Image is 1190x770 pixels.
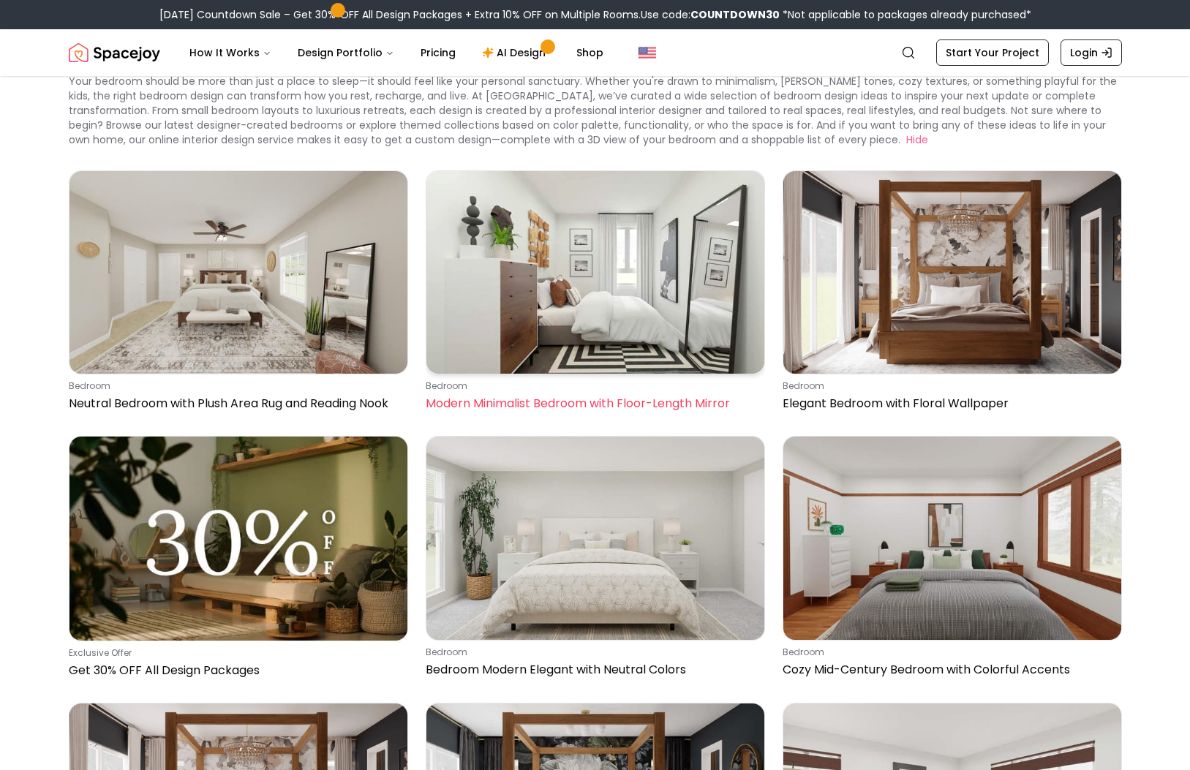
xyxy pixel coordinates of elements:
span: *Not applicable to packages already purchased* [780,7,1031,22]
img: Spacejoy Logo [69,38,160,67]
a: Bedroom Modern Elegant with Neutral ColorsbedroomBedroom Modern Elegant with Neutral Colors [426,436,765,684]
p: Elegant Bedroom with Floral Wallpaper [783,395,1116,412]
nav: Main [178,38,615,67]
p: bedroom [69,380,402,392]
img: Cozy Mid-Century Bedroom with Colorful Accents [783,437,1121,639]
img: Get 30% OFF All Design Packages [69,437,407,640]
p: Bedroom Modern Elegant with Neutral Colors [426,661,759,679]
a: Get 30% OFF All Design PackagesExclusive OfferGet 30% OFF All Design Packages [69,436,408,684]
a: Shop [565,38,615,67]
a: Elegant Bedroom with Floral WallpaperbedroomElegant Bedroom with Floral Wallpaper [783,170,1122,418]
a: Pricing [409,38,467,67]
img: Modern Minimalist Bedroom with Floor-Length Mirror [426,171,764,374]
p: Exclusive Offer [69,647,402,659]
p: Get 30% OFF All Design Packages [69,662,402,679]
p: Modern Minimalist Bedroom with Floor-Length Mirror [426,395,759,412]
span: Use code: [641,7,780,22]
a: Cozy Mid-Century Bedroom with Colorful AccentsbedroomCozy Mid-Century Bedroom with Colorful Accents [783,436,1122,684]
p: bedroom [783,380,1116,392]
img: Bedroom Modern Elegant with Neutral Colors [426,437,764,639]
p: bedroom [426,646,759,658]
button: Design Portfolio [286,38,406,67]
button: How It Works [178,38,283,67]
a: Spacejoy [69,38,160,67]
img: Elegant Bedroom with Floral Wallpaper [783,171,1121,374]
p: bedroom [783,646,1116,658]
b: COUNTDOWN30 [690,7,780,22]
p: Cozy Mid-Century Bedroom with Colorful Accents [783,661,1116,679]
a: Login [1061,39,1122,66]
p: Neutral Bedroom with Plush Area Rug and Reading Nook [69,395,402,412]
button: Hide [906,132,928,147]
a: AI Design [470,38,562,67]
div: [DATE] Countdown Sale – Get 30% OFF All Design Packages + Extra 10% OFF on Multiple Rooms. [159,7,1031,22]
a: Modern Minimalist Bedroom with Floor-Length MirrorbedroomModern Minimalist Bedroom with Floor-Len... [426,170,765,418]
p: bedroom [426,380,759,392]
nav: Global [69,29,1122,76]
p: Your bedroom should be more than just a place to sleep—it should feel like your personal sanctuar... [69,74,1117,147]
a: Start Your Project [936,39,1049,66]
img: Neutral Bedroom with Plush Area Rug and Reading Nook [69,171,407,374]
img: United States [639,44,656,61]
a: Neutral Bedroom with Plush Area Rug and Reading NookbedroomNeutral Bedroom with Plush Area Rug an... [69,170,408,418]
